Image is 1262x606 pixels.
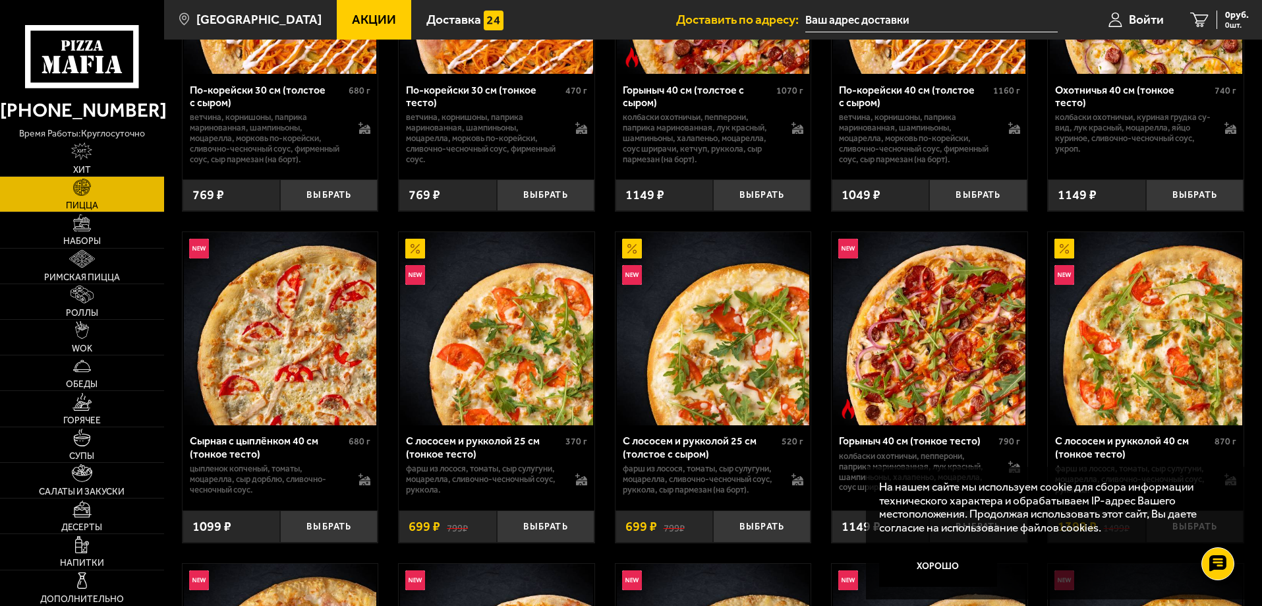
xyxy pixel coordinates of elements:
div: По-корейски 40 см (толстое с сыром) [839,84,990,109]
img: Новинка [189,239,209,258]
span: 470 г [565,85,587,96]
button: Хорошо [879,547,998,587]
span: Салаты и закуски [39,487,125,497]
div: Горыныч 40 см (тонкое тесто) [839,435,995,447]
span: Супы [69,452,94,461]
span: Хит [73,166,91,175]
p: На нашем сайте мы используем cookie для сбора информации технического характера и обрабатываем IP... [879,480,1224,535]
img: С лососем и рукколой 25 см (тонкое тесто) [400,232,592,425]
span: 1149 ₽ [625,189,664,202]
span: 870 г [1215,436,1236,447]
span: Десерты [61,523,102,532]
p: цыпленок копченый, томаты, моцарелла, сыр дорблю, сливочно-чесночный соус. [190,464,346,495]
s: 799 ₽ [664,520,685,533]
span: 1049 ₽ [842,189,880,202]
img: Новинка [405,265,425,285]
span: Войти [1129,13,1164,26]
div: Горыныч 40 см (толстое с сыром) [623,84,774,109]
img: Острое блюдо [622,47,642,67]
p: колбаски Охотничьи, пепперони, паприка маринованная, лук красный, шампиньоны, халапеньо, моцарелл... [623,112,779,165]
img: 15daf4d41897b9f0e9f617042186c801.svg [484,11,503,30]
p: колбаски Охотничьи, пепперони, паприка маринованная, лук красный, шампиньоны, халапеньо, моцарелл... [839,451,995,493]
p: фарш из лосося, томаты, сыр сулугуни, моцарелла, сливочно-чесночный соус, руккола, сыр пармезан (... [623,464,779,495]
span: Дополнительно [40,595,124,604]
p: ветчина, корнишоны, паприка маринованная, шампиньоны, моцарелла, морковь по-корейски, сливочно-че... [406,112,562,165]
span: Римская пицца [44,273,120,282]
span: 699 ₽ [409,520,440,533]
span: 1160 г [993,85,1020,96]
span: WOK [72,344,92,353]
button: Выбрать [713,179,811,212]
img: Новинка [838,239,858,258]
div: По-корейски 30 см (тонкое тесто) [406,84,562,109]
img: Новинка [622,570,642,590]
span: Пицца [66,201,98,210]
span: 680 г [349,436,370,447]
div: С лососем и рукколой 25 см (толстое с сыром) [623,435,779,460]
div: С лососем и рукколой 25 см (тонкое тесто) [406,435,562,460]
span: 1099 ₽ [192,520,231,533]
img: Новинка [622,265,642,285]
p: ветчина, корнишоны, паприка маринованная, шампиньоны, моцарелла, морковь по-корейски, сливочно-че... [839,112,995,165]
span: Обеды [66,380,98,389]
span: 0 руб. [1225,11,1249,20]
p: фарш из лосося, томаты, сыр сулугуни, моцарелла, сливочно-чесночный соус, руккола. [406,464,562,495]
img: Новинка [838,570,858,590]
img: С лососем и рукколой 25 см (толстое с сыром) [617,232,809,425]
img: Акционный [1054,239,1074,258]
span: 769 ₽ [409,189,440,202]
span: Доставка [426,13,481,26]
span: Наборы [63,237,101,246]
span: Доставить по адресу: [676,13,805,26]
button: Выбрать [497,510,594,543]
span: Горячее [63,416,101,425]
img: Горыныч 40 см (тонкое тесто) [833,232,1025,425]
img: Новинка [1054,265,1074,285]
span: Акции [352,13,396,26]
p: фарш из лосося, томаты, сыр сулугуни, моцарелла, сливочно-чесночный соус, руккола. [1055,464,1211,495]
button: Выбрать [1146,179,1244,212]
div: По-корейски 30 см (толстое с сыром) [190,84,346,109]
span: 769 ₽ [192,189,224,202]
a: НовинкаСырная с цыплёнком 40 см (тонкое тесто) [183,232,378,425]
div: Охотничья 40 см (тонкое тесто) [1055,84,1211,109]
a: НовинкаОстрое блюдоГорыныч 40 см (тонкое тесто) [832,232,1027,425]
s: 799 ₽ [447,520,468,533]
span: 1149 ₽ [842,520,880,533]
img: Острое блюдо [838,399,858,419]
div: С лососем и рукколой 40 см (тонкое тесто) [1055,435,1211,460]
img: Акционный [622,239,642,258]
a: АкционныйНовинкаС лососем и рукколой 40 см (тонкое тесто) [1048,232,1244,425]
button: Выбрать [280,510,378,543]
span: 1070 г [776,85,803,96]
img: Новинка [405,570,425,590]
button: Выбрать [497,179,594,212]
span: 740 г [1215,85,1236,96]
span: Роллы [66,309,98,318]
button: Выбрать [929,179,1027,212]
button: Выбрать [280,179,378,212]
input: Ваш адрес доставки [805,8,1058,32]
p: колбаски охотничьи, куриная грудка су-вид, лук красный, моцарелла, яйцо куриное, сливочно-чесночн... [1055,112,1211,154]
div: Сырная с цыплёнком 40 см (тонкое тесто) [190,435,346,460]
span: Напитки [60,559,104,568]
a: АкционныйНовинкаС лососем и рукколой 25 см (толстое с сыром) [616,232,811,425]
img: Новинка [189,570,209,590]
span: 680 г [349,85,370,96]
span: [GEOGRAPHIC_DATA] [196,13,322,26]
p: ветчина, корнишоны, паприка маринованная, шампиньоны, моцарелла, морковь по-корейски, сливочно-че... [190,112,346,165]
span: 370 г [565,436,587,447]
button: Выбрать [713,510,811,543]
span: 699 ₽ [625,520,657,533]
img: Сырная с цыплёнком 40 см (тонкое тесто) [184,232,376,425]
span: 0 шт. [1225,21,1249,29]
span: 520 г [782,436,803,447]
a: АкционныйНовинкаС лососем и рукколой 25 см (тонкое тесто) [399,232,594,425]
img: Акционный [405,239,425,258]
span: 790 г [998,436,1020,447]
img: С лососем и рукколой 40 см (тонкое тесто) [1050,232,1242,425]
span: 1149 ₽ [1058,189,1097,202]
